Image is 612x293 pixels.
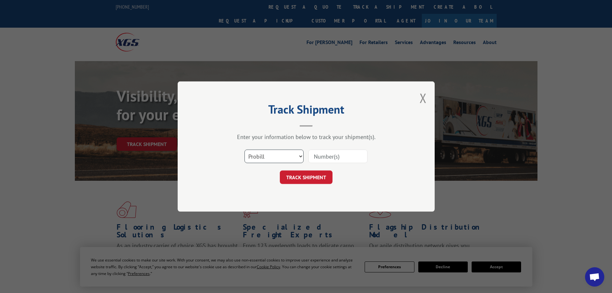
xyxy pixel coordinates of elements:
[280,170,333,184] button: TRACK SHIPMENT
[210,133,403,141] div: Enter your information below to track your shipment(s).
[585,267,604,287] div: Open chat
[308,150,368,163] input: Number(s)
[420,89,427,106] button: Close modal
[210,105,403,117] h2: Track Shipment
